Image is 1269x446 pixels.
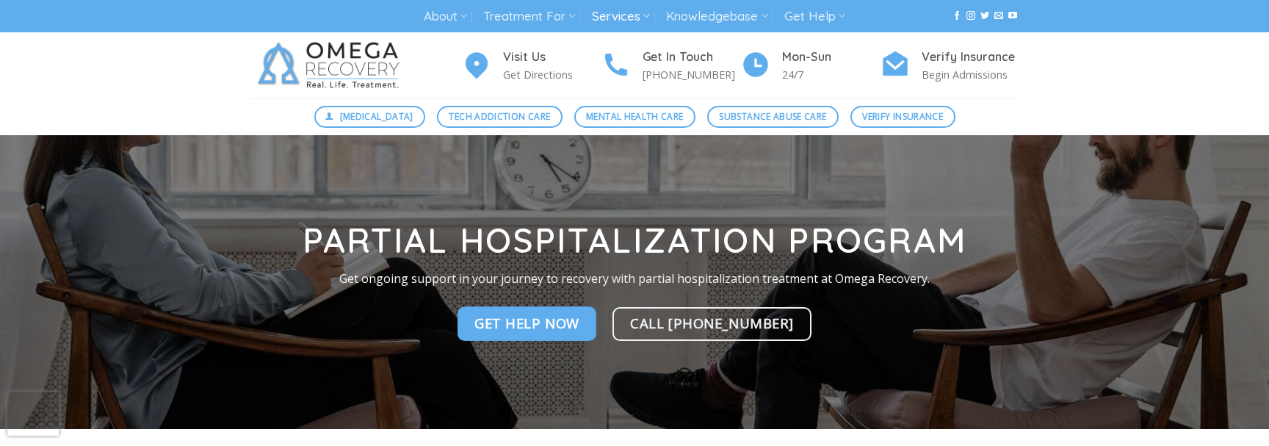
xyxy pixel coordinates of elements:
[980,11,989,21] a: Follow on Twitter
[574,106,695,128] a: Mental Health Care
[340,109,413,123] span: [MEDICAL_DATA]
[7,392,59,436] iframe: reCAPTCHA
[643,66,741,83] p: [PHONE_NUMBER]
[424,3,467,30] a: About
[314,106,426,128] a: [MEDICAL_DATA]
[462,48,601,84] a: Visit Us Get Directions
[666,3,767,30] a: Knowledgebase
[483,3,575,30] a: Treatment For
[474,313,579,334] span: Get Help Now
[503,66,601,83] p: Get Directions
[503,48,601,67] h4: Visit Us
[630,312,794,334] span: Call [PHONE_NUMBER]
[784,3,845,30] a: Get Help
[782,66,881,83] p: 24/7
[922,48,1020,67] h4: Verify Insurance
[994,11,1003,21] a: Send us an email
[601,48,741,84] a: Get In Touch [PHONE_NUMBER]
[643,48,741,67] h4: Get In Touch
[238,270,1031,289] p: Get ongoing support in your journey to recovery with partial hospitalization treatment at Omega R...
[850,106,955,128] a: Verify Insurance
[922,66,1020,83] p: Begin Admissions
[592,3,650,30] a: Services
[437,106,563,128] a: Tech Addiction Care
[707,106,839,128] a: Substance Abuse Care
[862,109,943,123] span: Verify Insurance
[586,109,683,123] span: Mental Health Care
[1008,11,1017,21] a: Follow on YouTube
[612,307,811,341] a: Call [PHONE_NUMBER]
[449,109,550,123] span: Tech Addiction Care
[952,11,961,21] a: Follow on Facebook
[458,307,596,341] a: Get Help Now
[782,48,881,67] h4: Mon-Sun
[719,109,826,123] span: Substance Abuse Care
[303,219,967,262] strong: Partial Hospitalization Program
[966,11,975,21] a: Follow on Instagram
[881,48,1020,84] a: Verify Insurance Begin Admissions
[249,32,414,98] img: Omega Recovery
